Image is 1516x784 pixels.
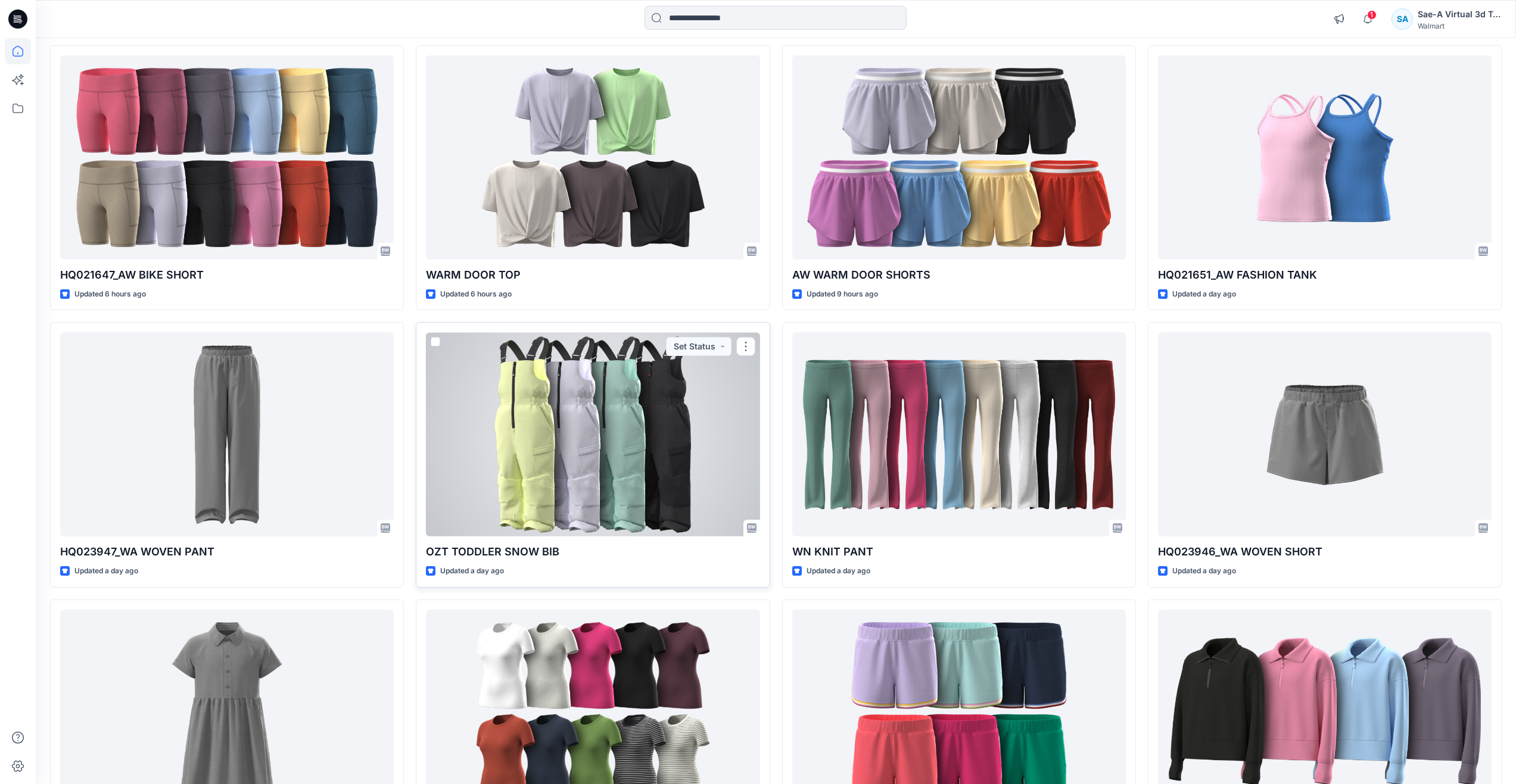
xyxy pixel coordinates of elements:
[792,55,1126,260] a: AW WARM DOOR SHORTS
[792,267,1126,283] p: AW WARM DOOR SHORTS
[792,544,1126,560] p: WN KNIT PANT
[60,332,394,536] a: HQ023947_WA WOVEN PANT
[74,565,138,577] p: Updated a day ago
[426,267,759,283] p: WARM DOOR TOP
[440,288,512,301] p: Updated 6 hours ago
[1158,332,1492,536] a: HQ023946_WA WOVEN SHORT
[1158,267,1492,283] p: HQ021651_AW FASHION TANK
[792,332,1126,536] a: WN KNIT PANT
[1367,10,1377,20] span: 1
[807,565,870,577] p: Updated a day ago
[74,288,146,301] p: Updated 6 hours ago
[1172,565,1236,577] p: Updated a day ago
[807,288,878,301] p: Updated 9 hours ago
[60,267,394,283] p: HQ021647_AW BIKE SHORT
[60,544,394,560] p: HQ023947_WA WOVEN PANT
[1418,7,1501,21] div: Sae-A Virtual 3d Team
[1392,8,1413,30] div: SA
[1158,55,1492,260] a: HQ021651_AW FASHION TANK
[1172,288,1236,301] p: Updated a day ago
[1418,21,1501,30] div: Walmart
[440,565,504,577] p: Updated a day ago
[426,332,759,536] a: OZT TODDLER SNOW BIB
[426,55,759,260] a: WARM DOOR TOP
[60,55,394,260] a: HQ021647_AW BIKE SHORT
[1158,544,1492,560] p: HQ023946_WA WOVEN SHORT
[426,544,759,560] p: OZT TODDLER SNOW BIB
